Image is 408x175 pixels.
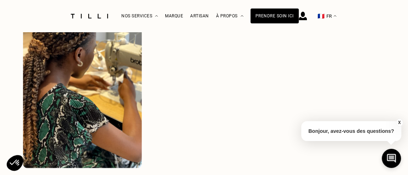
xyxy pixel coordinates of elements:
[333,15,336,17] img: menu déroulant
[301,121,401,141] p: Bonjour, avez-vous des questions?
[155,15,158,17] img: Menu déroulant
[314,0,340,32] button: 🇫🇷 FR
[23,1,142,168] img: Pour vous
[165,13,183,18] a: Marque
[216,0,243,32] div: À propos
[250,9,299,23] a: Prendre soin ici
[68,14,111,18] img: Logo du service de couturière Tilli
[190,13,209,18] a: Artisan
[396,119,403,126] button: X
[241,15,243,17] img: Menu déroulant à propos
[299,12,307,20] img: icône connexion
[121,0,158,32] div: Nos services
[318,13,325,19] span: 🇫🇷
